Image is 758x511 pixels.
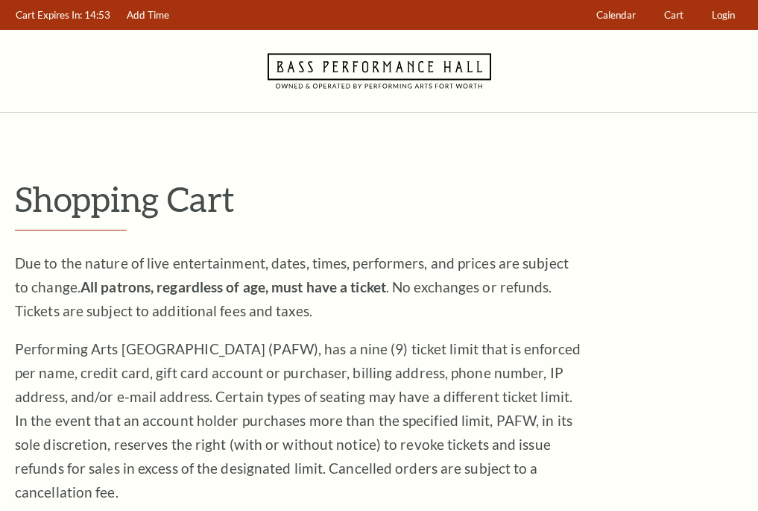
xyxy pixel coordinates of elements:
[596,9,636,21] span: Calendar
[657,1,691,30] a: Cart
[15,254,569,319] span: Due to the nature of live entertainment, dates, times, performers, and prices are subject to chan...
[80,278,386,295] strong: All patrons, regardless of age, must have a ticket
[664,9,683,21] span: Cart
[120,1,177,30] a: Add Time
[590,1,643,30] a: Calendar
[712,9,735,21] span: Login
[705,1,742,30] a: Login
[15,180,743,218] p: Shopping Cart
[84,9,110,21] span: 14:53
[15,337,581,504] p: Performing Arts [GEOGRAPHIC_DATA] (PAFW), has a nine (9) ticket limit that is enforced per name, ...
[16,9,82,21] span: Cart Expires In:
